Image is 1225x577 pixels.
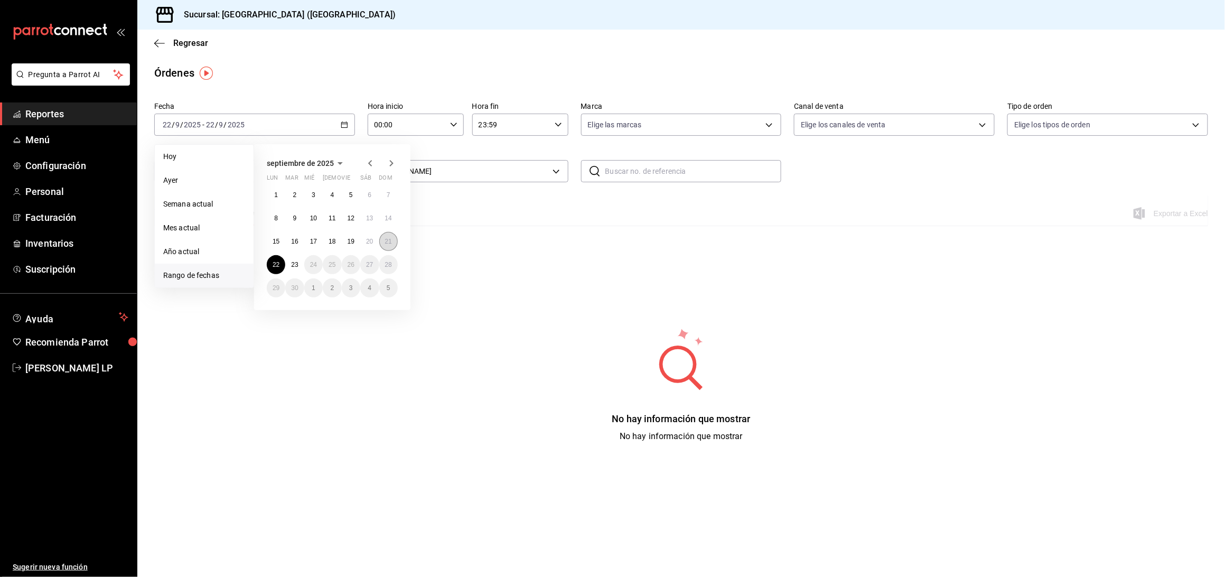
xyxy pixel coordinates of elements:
[162,120,172,129] input: --
[13,562,128,573] span: Sugerir nueva función
[219,120,224,129] input: --
[385,215,392,222] abbr: 14 de septiembre de 2025
[342,278,360,297] button: 3 de octubre de 2025
[215,120,218,129] span: /
[368,191,371,199] abbr: 6 de septiembre de 2025
[163,270,245,281] span: Rango de fechas
[368,103,464,110] label: Hora inicio
[285,209,304,228] button: 9 de septiembre de 2025
[173,38,208,48] span: Regresar
[200,67,213,80] img: Tooltip marker
[267,255,285,274] button: 22 de septiembre de 2025
[360,278,379,297] button: 4 de octubre de 2025
[312,191,315,199] abbr: 3 de septiembre de 2025
[25,311,115,323] span: Ayuda
[304,278,323,297] button: 1 de octubre de 2025
[349,191,353,199] abbr: 5 de septiembre de 2025
[310,261,317,268] abbr: 24 de septiembre de 2025
[175,120,180,129] input: --
[342,174,350,185] abbr: viernes
[25,107,128,121] span: Reportes
[12,63,130,86] button: Pregunta a Parrot AI
[224,120,227,129] span: /
[291,284,298,292] abbr: 30 de septiembre de 2025
[329,215,335,222] abbr: 11 de septiembre de 2025
[366,261,373,268] abbr: 27 de septiembre de 2025
[323,174,385,185] abbr: jueves
[323,185,341,204] button: 4 de septiembre de 2025
[379,232,398,251] button: 21 de septiembre de 2025
[620,431,743,441] span: No hay información que mostrar
[348,215,354,222] abbr: 12 de septiembre de 2025
[183,120,201,129] input: ----
[175,8,396,21] h3: Sucursal: [GEOGRAPHIC_DATA] ([GEOGRAPHIC_DATA])
[368,150,568,157] label: Usuario
[274,191,278,199] abbr: 1 de septiembre de 2025
[331,191,334,199] abbr: 4 de septiembre de 2025
[25,159,128,173] span: Configuración
[385,261,392,268] abbr: 28 de septiembre de 2025
[304,185,323,204] button: 3 de septiembre de 2025
[472,103,568,110] label: Hora fin
[323,278,341,297] button: 2 de octubre de 2025
[366,215,373,222] abbr: 13 de septiembre de 2025
[154,103,355,110] label: Fecha
[581,103,782,110] label: Marca
[163,175,245,186] span: Ayer
[267,157,347,170] button: septiembre de 2025
[379,209,398,228] button: 14 de septiembre de 2025
[7,77,130,88] a: Pregunta a Parrot AI
[360,255,379,274] button: 27 de septiembre de 2025
[360,174,371,185] abbr: sábado
[154,65,194,81] div: Órdenes
[25,184,128,199] span: Personal
[310,238,317,245] abbr: 17 de septiembre de 2025
[205,120,215,129] input: --
[180,120,183,129] span: /
[285,174,298,185] abbr: martes
[612,412,751,426] div: No hay información que mostrar
[801,119,885,130] span: Elige los canales de venta
[285,255,304,274] button: 23 de septiembre de 2025
[267,159,334,167] span: septiembre de 2025
[588,119,642,130] span: Elige las marcas
[360,209,379,228] button: 13 de septiembre de 2025
[304,255,323,274] button: 24 de septiembre de 2025
[116,27,125,36] button: open_drawer_menu
[375,166,549,177] span: [PERSON_NAME]
[348,238,354,245] abbr: 19 de septiembre de 2025
[285,185,304,204] button: 2 de septiembre de 2025
[163,222,245,234] span: Mes actual
[385,238,392,245] abbr: 21 de septiembre de 2025
[348,261,354,268] abbr: 26 de septiembre de 2025
[379,255,398,274] button: 28 de septiembre de 2025
[163,199,245,210] span: Semana actual
[267,278,285,297] button: 29 de septiembre de 2025
[387,284,390,292] abbr: 5 de octubre de 2025
[267,185,285,204] button: 1 de septiembre de 2025
[267,232,285,251] button: 15 de septiembre de 2025
[267,174,278,185] abbr: lunes
[29,69,114,80] span: Pregunta a Parrot AI
[310,215,317,222] abbr: 10 de septiembre de 2025
[274,215,278,222] abbr: 8 de septiembre de 2025
[304,174,314,185] abbr: miércoles
[1007,103,1208,110] label: Tipo de orden
[154,38,208,48] button: Regresar
[172,120,175,129] span: /
[163,151,245,162] span: Hoy
[387,191,390,199] abbr: 7 de septiembre de 2025
[202,120,204,129] span: -
[368,284,371,292] abbr: 4 de octubre de 2025
[379,185,398,204] button: 7 de septiembre de 2025
[312,284,315,292] abbr: 1 de octubre de 2025
[349,284,353,292] abbr: 3 de octubre de 2025
[25,335,128,349] span: Recomienda Parrot
[342,232,360,251] button: 19 de septiembre de 2025
[285,232,304,251] button: 16 de septiembre de 2025
[285,278,304,297] button: 30 de septiembre de 2025
[323,255,341,274] button: 25 de septiembre de 2025
[360,232,379,251] button: 20 de septiembre de 2025
[291,238,298,245] abbr: 16 de septiembre de 2025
